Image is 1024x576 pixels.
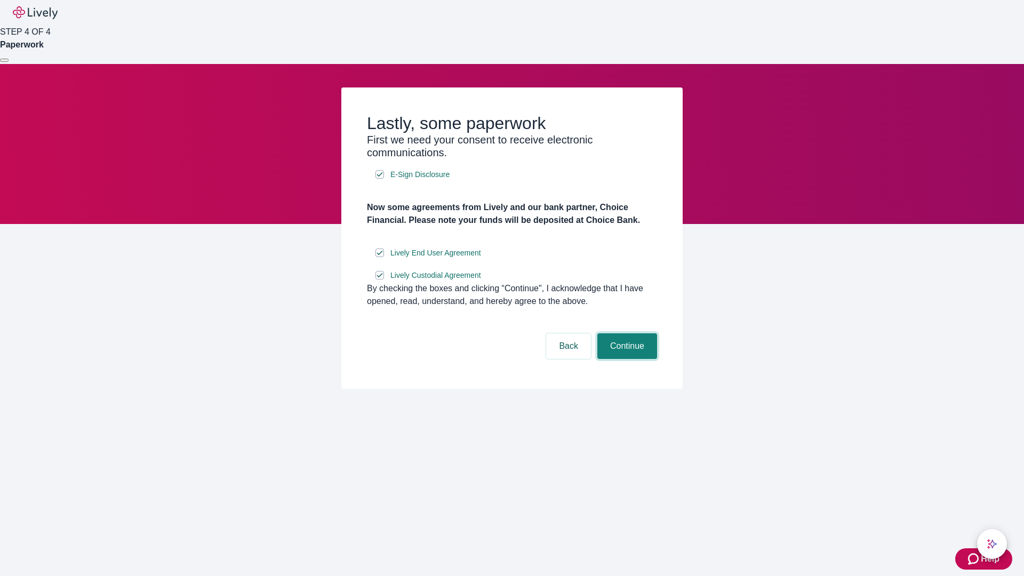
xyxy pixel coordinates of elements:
[388,246,483,260] a: e-sign disclosure document
[968,553,981,565] svg: Zendesk support icon
[977,529,1007,559] button: chat
[367,133,657,159] h3: First we need your consent to receive electronic communications.
[390,247,481,259] span: Lively End User Agreement
[367,201,657,227] h4: Now some agreements from Lively and our bank partner, Choice Financial. Please note your funds wi...
[390,169,450,180] span: E-Sign Disclosure
[597,333,657,359] button: Continue
[546,333,591,359] button: Back
[955,548,1012,570] button: Zendesk support iconHelp
[367,113,657,133] h2: Lastly, some paperwork
[390,270,481,281] span: Lively Custodial Agreement
[388,269,483,282] a: e-sign disclosure document
[388,168,452,181] a: e-sign disclosure document
[13,6,58,19] img: Lively
[987,539,997,549] svg: Lively AI Assistant
[981,553,999,565] span: Help
[367,282,657,308] div: By checking the boxes and clicking “Continue", I acknowledge that I have opened, read, understand...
